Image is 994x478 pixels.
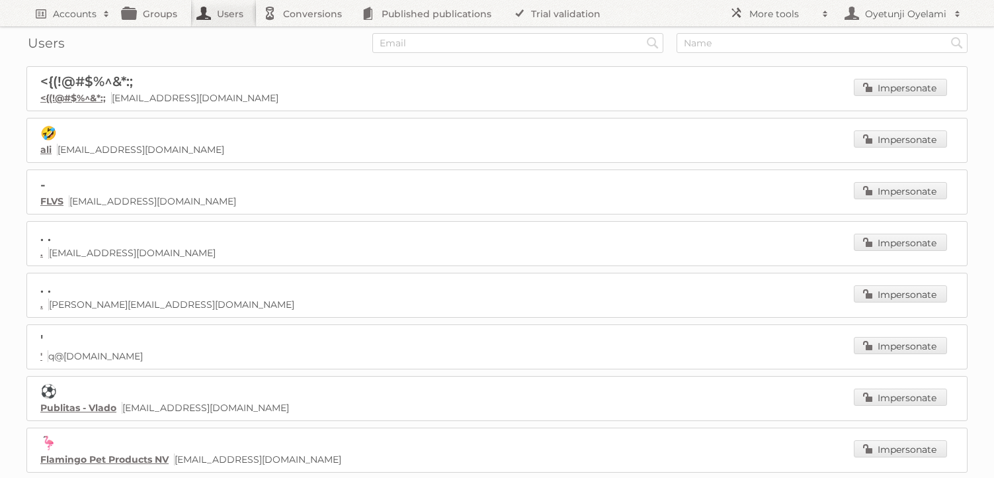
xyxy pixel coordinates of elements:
[40,195,954,207] p: [EMAIL_ADDRESS][DOMAIN_NAME]
[40,435,57,451] span: 🦩
[854,285,947,303] a: Impersonate
[854,440,947,457] a: Impersonate
[40,247,43,259] a: .
[40,402,954,414] p: [EMAIL_ADDRESS][DOMAIN_NAME]
[40,350,42,362] a: '
[40,454,954,465] p: [EMAIL_ADDRESS][DOMAIN_NAME]
[40,92,106,104] a: <{(!@#$%^&*:;
[643,33,663,53] input: Search
[677,33,968,53] input: Name
[40,144,52,156] a: ali
[40,299,43,311] a: .
[947,33,967,53] input: Search
[372,33,663,53] input: Email
[854,234,947,251] a: Impersonate
[40,125,57,141] span: 🤣
[749,7,815,21] h2: More tools
[40,332,43,348] span: '
[854,182,947,199] a: Impersonate
[40,402,116,414] a: Publitas - Vlado
[40,299,954,311] p: [PERSON_NAME][EMAIL_ADDRESS][DOMAIN_NAME]
[854,130,947,148] a: Impersonate
[854,389,947,406] a: Impersonate
[40,144,954,156] p: [EMAIL_ADDRESS][DOMAIN_NAME]
[40,280,51,296] span: . .
[862,7,948,21] h2: Oyetunji Oyelami
[40,92,954,104] p: [EMAIL_ADDRESS][DOMAIN_NAME]
[40,247,954,259] p: [EMAIL_ADDRESS][DOMAIN_NAME]
[40,228,51,244] span: . .
[40,383,57,399] span: ⚽
[854,337,947,354] a: Impersonate
[40,350,954,362] p: q@[DOMAIN_NAME]
[40,454,169,465] a: Flamingo Pet Products NV
[40,195,63,207] a: FLVS
[53,7,97,21] h2: Accounts
[40,177,46,193] span: -
[40,73,133,89] span: <{(!@#$%^&*:;
[854,79,947,96] a: Impersonate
